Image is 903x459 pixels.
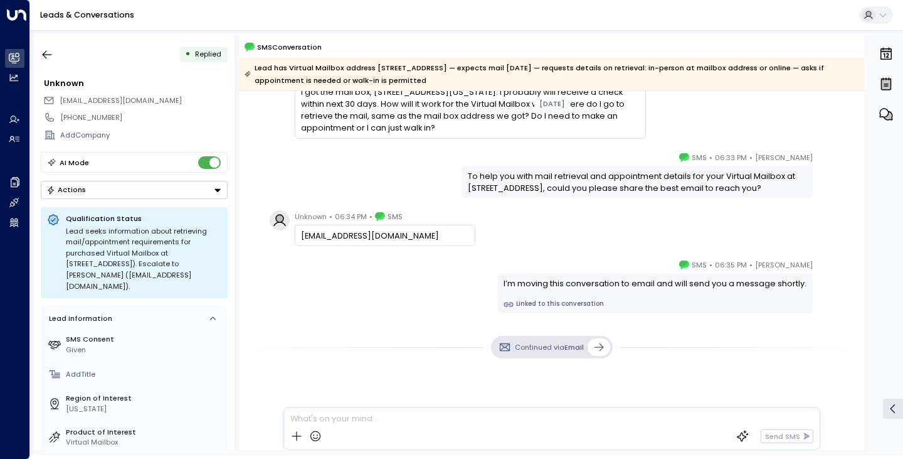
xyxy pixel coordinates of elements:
[755,259,813,271] span: [PERSON_NAME]
[692,151,707,164] span: SMS
[329,210,332,223] span: •
[66,345,223,355] div: Given
[369,210,372,223] span: •
[755,151,813,164] span: [PERSON_NAME]
[692,259,707,271] span: SMS
[301,230,468,242] div: [EMAIL_ADDRESS][DOMAIN_NAME]
[245,62,858,87] div: Lead has Virtual Mailbox address [STREET_ADDRESS] — expects mail [DATE] — requests details on ret...
[301,86,639,134] div: I got the mail box, [STREET_ADDRESS][US_STATE]. I probably will receive a check within next 30 da...
[66,404,223,414] div: [US_STATE]
[504,300,806,310] a: Linked to this conversation
[44,77,227,89] div: Unknown
[41,181,228,199] button: Actions
[468,170,807,194] div: To help you with mail retrieval and appointment details for your Virtual Mailbox at [STREET_ADDRE...
[66,369,223,380] div: AddTitle
[195,49,221,59] span: Replied
[709,259,712,271] span: •
[504,278,806,289] div: I’m moving this conversation to email and will send you a message shortly.
[515,342,584,353] p: Continued via
[709,151,712,164] span: •
[335,210,367,223] span: 06:34 PM
[715,151,747,164] span: 06:33 PM
[534,97,570,111] div: [DATE]
[60,112,227,123] div: [PHONE_NUMBER]
[46,185,86,194] div: Actions
[818,151,838,171] img: 5_headshot.jpg
[564,342,584,352] span: Email
[257,41,322,53] span: SMS Conversation
[388,210,403,223] span: SMS
[66,427,223,438] label: Product of Interest
[66,393,223,404] label: Region of Interest
[66,334,223,345] label: SMS Consent
[66,226,221,293] div: Lead seeks information about retrieving mail/appointment requirements for purchased Virtual Mailb...
[749,151,752,164] span: •
[60,95,182,106] span: automationxsystem@gmail.com
[66,213,221,224] p: Qualification Status
[185,45,191,63] div: •
[715,259,747,271] span: 06:35 PM
[295,210,327,223] span: Unknown
[41,181,228,199] div: Button group with a nested menu
[749,259,752,271] span: •
[60,156,89,169] div: AI Mode
[60,130,227,141] div: AddCompany
[40,9,134,20] a: Leads & Conversations
[45,313,112,324] div: Lead Information
[66,437,223,448] div: Virtual Mailbox
[60,95,182,105] span: [EMAIL_ADDRESS][DOMAIN_NAME]
[818,259,838,279] img: 5_headshot.jpg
